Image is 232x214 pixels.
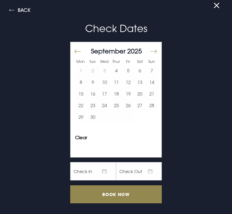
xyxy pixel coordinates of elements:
[9,8,31,15] button: Back
[87,76,99,88] button: 9
[12,21,220,36] p: Check Dates
[75,76,87,88] td: Choose Monday, September 8, 2025 as your start date.
[111,76,122,88] button: 11
[122,100,134,111] td: Choose Friday, September 26, 2025 as your start date.
[146,76,158,88] td: Choose Sunday, September 14, 2025 as your start date.
[87,88,99,100] button: 16
[150,45,157,58] button: Move forward to switch to the next month.
[99,88,111,100] button: 17
[122,100,134,111] button: 26
[122,65,134,76] button: 5
[134,76,146,88] td: Choose Saturday, September 13, 2025 as your start date.
[75,111,87,123] td: Choose Monday, September 29, 2025 as your start date.
[122,88,134,100] button: 19
[99,100,111,111] td: Choose Wednesday, September 24, 2025 as your start date.
[99,100,111,111] button: 24
[134,65,146,76] button: 6
[146,100,158,111] button: 28
[70,185,162,203] input: Book Now
[75,100,87,111] td: Choose Monday, September 22, 2025 as your start date.
[75,111,87,123] button: 29
[122,65,134,76] td: Choose Friday, September 5, 2025 as your start date.
[134,100,146,111] button: 27
[134,65,146,76] td: Choose Saturday, September 6, 2025 as your start date.
[87,100,99,111] button: 23
[99,76,111,88] td: Choose Wednesday, September 10, 2025 as your start date.
[134,100,146,111] td: Choose Saturday, September 27, 2025 as your start date.
[74,45,82,58] button: Move backward to switch to the previous month.
[87,88,99,100] td: Choose Tuesday, September 16, 2025 as your start date.
[75,88,87,100] td: Choose Monday, September 15, 2025 as your start date.
[87,76,99,88] td: Choose Tuesday, September 9, 2025 as your start date.
[111,76,122,88] td: Choose Thursday, September 11, 2025 as your start date.
[146,88,158,100] td: Choose Sunday, September 21, 2025 as your start date.
[111,88,122,100] td: Choose Thursday, September 18, 2025 as your start date.
[75,135,87,140] button: Clear
[122,88,134,100] td: Choose Friday, September 19, 2025 as your start date.
[75,88,87,100] button: 15
[146,100,158,111] td: Choose Sunday, September 28, 2025 as your start date.
[111,65,122,76] td: Choose Thursday, September 4, 2025 as your start date.
[111,88,122,100] button: 18
[134,76,146,88] button: 13
[146,88,158,100] button: 21
[70,162,116,180] span: Check In
[127,47,142,55] span: 2025
[111,100,122,111] button: 25
[116,162,162,180] span: Check Out
[146,76,158,88] button: 14
[99,88,111,100] td: Choose Wednesday, September 17, 2025 as your start date.
[146,65,158,76] button: 7
[111,65,122,76] button: 4
[122,76,134,88] td: Choose Friday, September 12, 2025 as your start date.
[134,88,146,100] button: 20
[111,100,122,111] td: Choose Thursday, September 25, 2025 as your start date.
[99,76,111,88] button: 10
[87,111,99,123] button: 30
[146,65,158,76] td: Choose Sunday, September 7, 2025 as your start date.
[122,76,134,88] button: 12
[75,100,87,111] button: 22
[87,100,99,111] td: Choose Tuesday, September 23, 2025 as your start date.
[87,111,99,123] td: Choose Tuesday, September 30, 2025 as your start date.
[91,47,125,55] span: September
[134,88,146,100] td: Choose Saturday, September 20, 2025 as your start date.
[75,76,87,88] button: 8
